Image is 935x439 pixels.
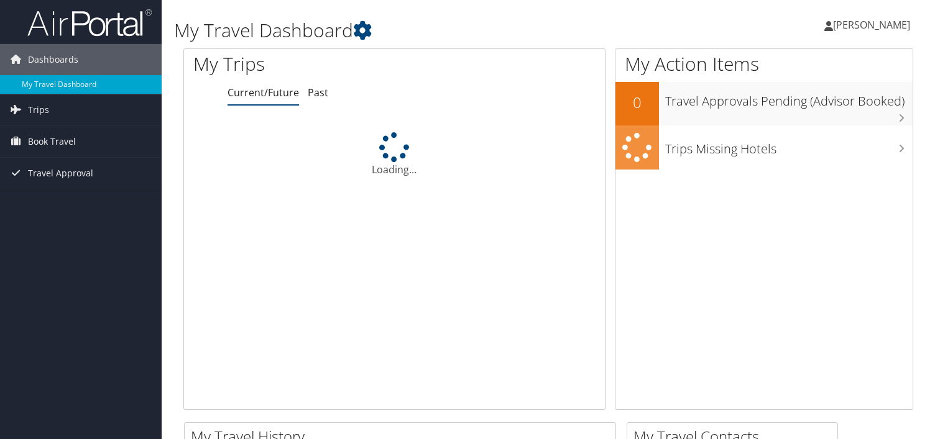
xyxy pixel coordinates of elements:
h1: My Travel Dashboard [174,17,673,43]
h2: 0 [615,92,659,113]
h1: My Trips [193,51,420,77]
span: Travel Approval [28,158,93,189]
a: Trips Missing Hotels [615,125,913,170]
a: 0Travel Approvals Pending (Advisor Booked) [615,82,913,125]
span: [PERSON_NAME] [833,18,910,32]
a: Past [308,86,328,99]
span: Book Travel [28,126,76,157]
span: Trips [28,94,49,125]
h1: My Action Items [615,51,913,77]
a: [PERSON_NAME] [824,6,923,43]
h3: Travel Approvals Pending (Advisor Booked) [665,86,913,110]
div: Loading... [184,132,605,177]
a: Current/Future [228,86,299,99]
span: Dashboards [28,44,78,75]
img: airportal-logo.png [27,8,152,37]
h3: Trips Missing Hotels [665,134,913,158]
